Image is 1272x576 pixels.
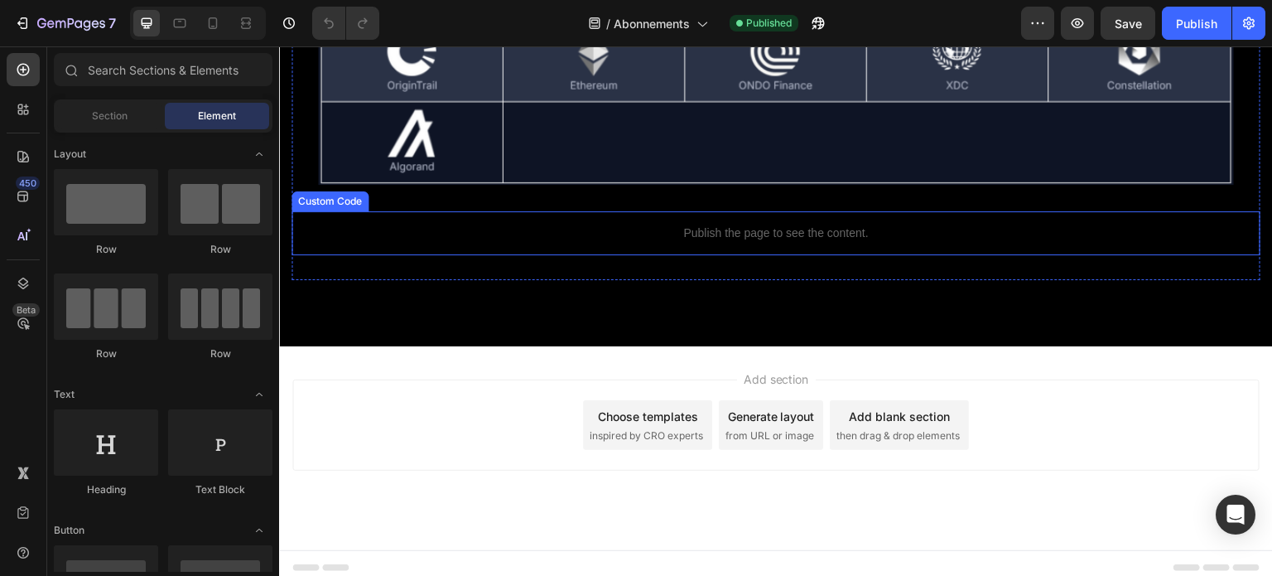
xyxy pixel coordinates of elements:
[54,387,75,402] span: Text
[168,346,272,361] div: Row
[54,147,86,162] span: Layout
[458,324,537,341] span: Add section
[614,15,690,32] span: Abonnements
[449,361,536,379] div: Generate layout
[92,109,128,123] span: Section
[1162,7,1231,40] button: Publish
[54,346,158,361] div: Row
[108,13,116,33] p: 7
[246,381,272,408] span: Toggle open
[168,242,272,257] div: Row
[446,382,535,397] span: from URL or image
[311,382,424,397] span: inspired by CRO experts
[746,16,792,31] span: Published
[54,242,158,257] div: Row
[246,517,272,544] span: Toggle open
[168,482,272,497] div: Text Block
[246,141,272,167] span: Toggle open
[279,46,1272,576] iframe: Design area
[606,15,610,32] span: /
[16,177,40,190] div: 450
[7,7,123,40] button: 7
[54,53,272,86] input: Search Sections & Elements
[54,523,84,538] span: Button
[1101,7,1155,40] button: Save
[1216,495,1255,535] div: Open Intercom Messenger
[557,382,681,397] span: then drag & drop elements
[198,109,236,123] span: Element
[12,303,40,317] div: Beta
[54,482,158,497] div: Heading
[1176,15,1217,32] div: Publish
[1115,17,1142,31] span: Save
[319,361,419,379] div: Choose templates
[312,7,379,40] div: Undo/Redo
[570,361,671,379] div: Add blank section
